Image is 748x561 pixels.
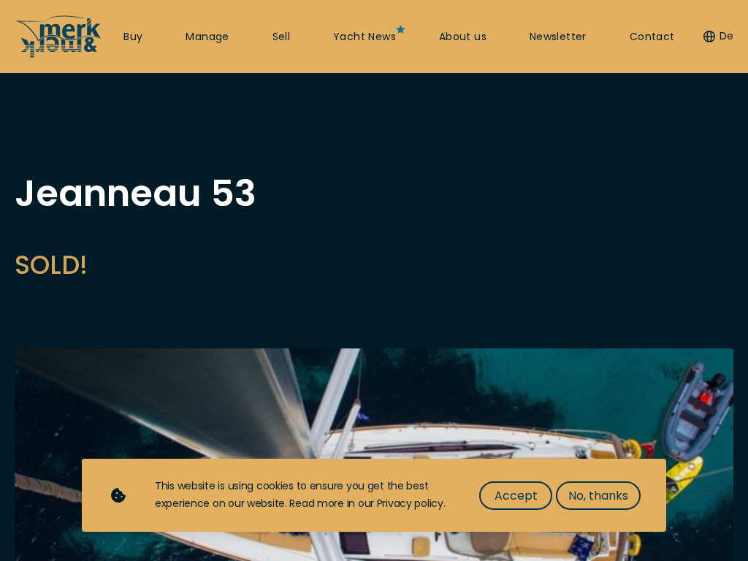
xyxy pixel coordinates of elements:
[479,481,552,510] button: Accept
[15,175,256,212] h1: Jeanneau 53
[333,30,396,45] a: Yacht News
[568,486,628,505] span: No, thanks
[186,30,229,45] a: Manage
[439,30,486,45] a: About us
[377,496,443,511] a: Privacy policy
[272,30,291,45] a: Sell
[703,29,733,44] button: De
[155,478,450,513] div: This website is using cookies to ensure you get the best experience on our website. Read more in ...
[630,30,675,45] a: Contact
[495,486,538,505] span: Accept
[15,247,256,283] h2: SOLD!
[530,30,587,45] a: Newsletter
[123,30,142,45] a: Buy
[556,481,641,510] button: No, thanks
